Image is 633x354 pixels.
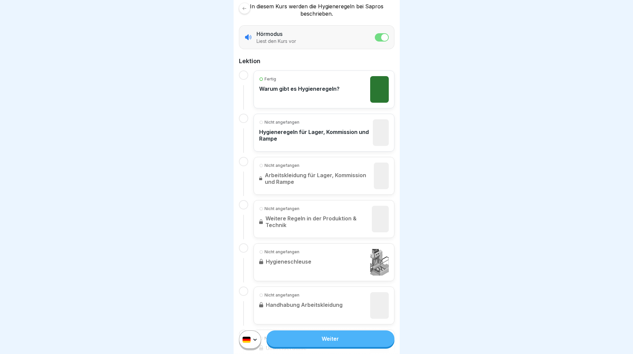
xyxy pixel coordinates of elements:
[257,30,282,38] p: Hörmodus
[373,119,389,146] img: eg146x8f7dcn9ip5t893qa7l.png
[259,119,389,146] a: Nicht angefangenHygieneregeln für Lager, Kommission und Rampe
[239,57,394,65] h2: Lektion
[243,337,251,343] img: de.svg
[375,33,389,42] button: listener mode
[266,330,394,347] a: Weiter
[264,76,276,82] p: Fertig
[257,38,296,44] p: Liest den Kurs vor
[264,119,299,125] p: Nicht angefangen
[370,76,389,103] img: lvxmzp5cs4l2w3mjkwgkqcqi.png
[259,85,340,92] p: Warum gibt es Hygieneregeln?
[259,76,389,103] a: FertigWarum gibt es Hygieneregeln?
[259,129,369,142] p: Hygieneregeln für Lager, Kommission und Rampe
